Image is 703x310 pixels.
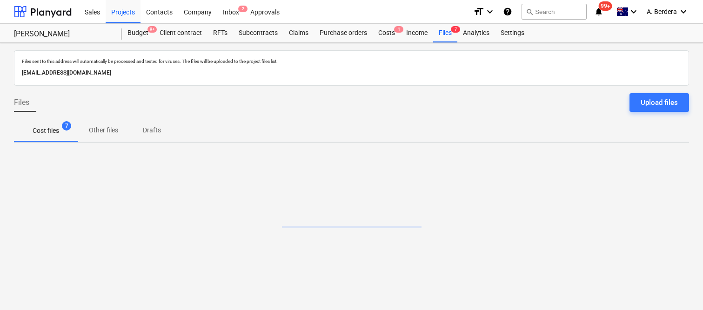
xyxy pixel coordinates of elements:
span: 99+ [599,1,612,11]
span: 7 [62,121,71,131]
iframe: Chat Widget [656,265,703,310]
i: Knowledge base [503,6,512,17]
span: Files [14,97,29,108]
a: Income [401,24,433,42]
a: Files7 [433,24,457,42]
button: Search [522,4,587,20]
i: keyboard_arrow_down [484,6,495,17]
div: Files [433,24,457,42]
span: 9+ [147,26,157,33]
a: Settings [495,24,530,42]
span: 7 [451,26,460,33]
span: search [526,8,533,15]
span: A. Berdera [647,8,677,15]
a: Subcontracts [233,24,283,42]
i: format_size [473,6,484,17]
a: Client contract [154,24,208,42]
p: Cost files [33,126,59,136]
div: [PERSON_NAME] [14,29,111,39]
a: Analytics [457,24,495,42]
p: Files sent to this address will automatically be processed and tested for viruses. The files will... [22,58,681,64]
a: Purchase orders [314,24,373,42]
a: Costs1 [373,24,401,42]
a: RFTs [208,24,233,42]
i: keyboard_arrow_down [628,6,639,17]
div: Upload files [641,96,678,109]
i: notifications [594,6,603,17]
i: keyboard_arrow_down [678,6,689,17]
a: Claims [283,24,314,42]
button: Upload files [629,93,689,112]
p: [EMAIL_ADDRESS][DOMAIN_NAME] [22,68,681,78]
a: Budget9+ [122,24,154,42]
div: Costs [373,24,401,42]
p: Drafts [141,125,163,135]
span: 2 [238,6,248,12]
p: Other files [89,125,118,135]
span: 1 [394,26,403,33]
div: Budget [122,24,154,42]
